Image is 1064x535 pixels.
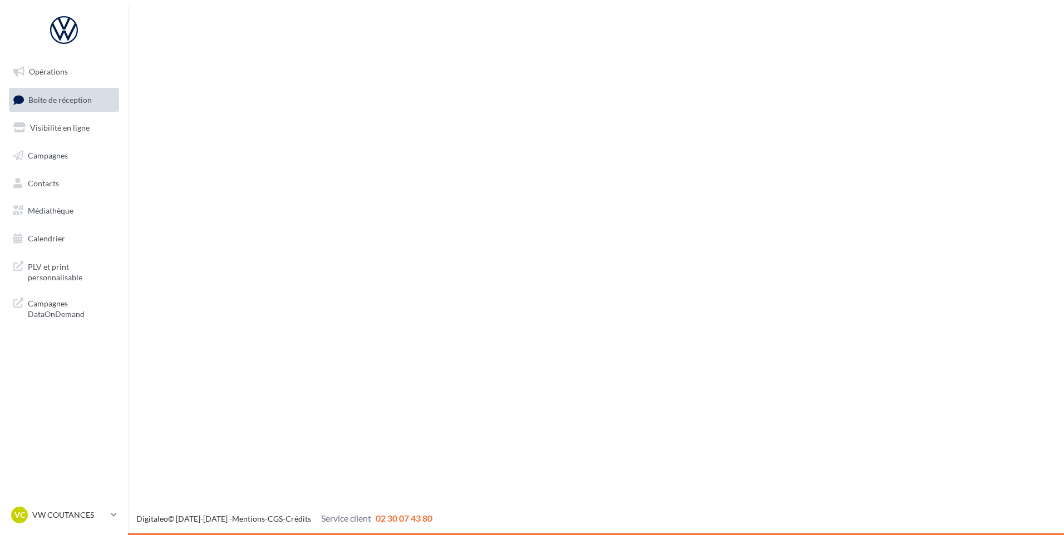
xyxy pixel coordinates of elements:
a: Mentions [232,514,265,523]
span: Opérations [29,67,68,76]
a: Calendrier [7,227,121,250]
span: 02 30 07 43 80 [376,513,432,523]
span: Campagnes [28,151,68,160]
a: CGS [268,514,283,523]
a: Crédits [285,514,311,523]
span: Boîte de réception [28,95,92,104]
span: VC [14,509,25,521]
a: Médiathèque [7,199,121,222]
a: Boîte de réception [7,88,121,112]
a: Campagnes DataOnDemand [7,291,121,324]
a: Contacts [7,172,121,195]
p: VW COUTANCES [32,509,106,521]
span: Calendrier [28,234,65,243]
span: Contacts [28,178,59,187]
span: © [DATE]-[DATE] - - - [136,514,432,523]
span: Campagnes DataOnDemand [28,296,115,320]
a: Visibilité en ligne [7,116,121,140]
span: Visibilité en ligne [30,123,90,132]
a: PLV et print personnalisable [7,255,121,288]
span: Service client [321,513,371,523]
a: Digitaleo [136,514,168,523]
span: PLV et print personnalisable [28,259,115,283]
a: VC VW COUTANCES [9,504,119,526]
span: Médiathèque [28,206,73,215]
a: Opérations [7,60,121,83]
a: Campagnes [7,144,121,167]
